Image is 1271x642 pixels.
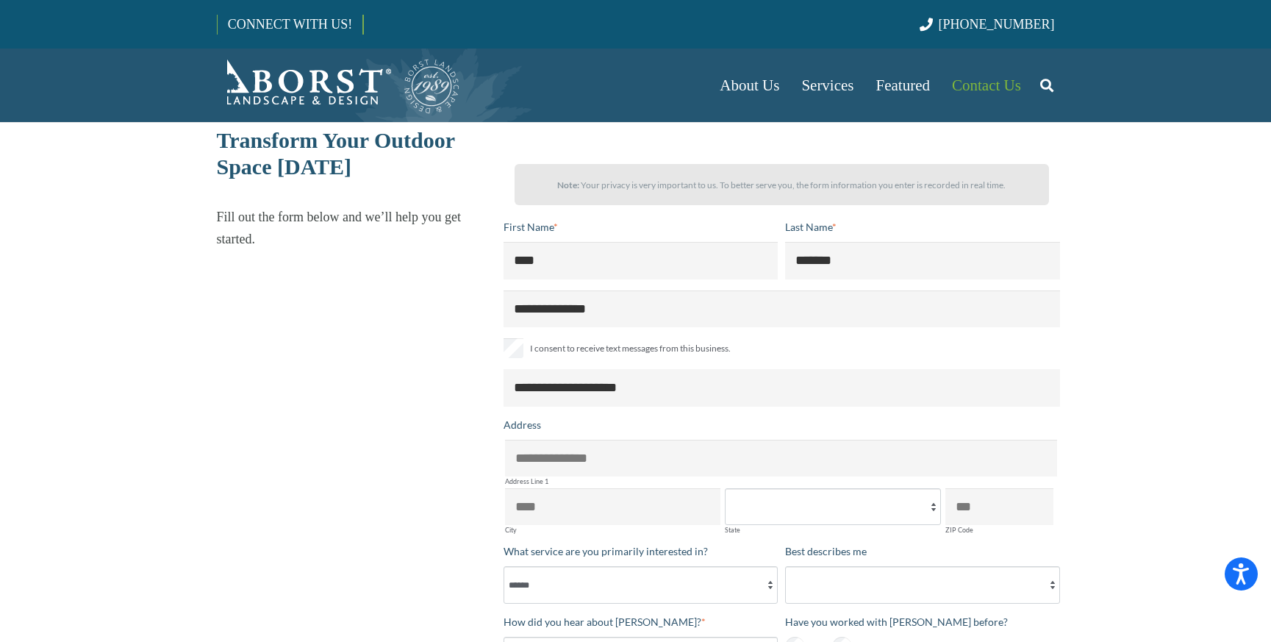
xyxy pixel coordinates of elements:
[865,49,941,122] a: Featured
[504,221,554,233] span: First Name
[530,340,731,357] span: I consent to receive text messages from this business.
[217,128,455,179] span: Transform Your Outdoor Space [DATE]
[504,566,778,603] select: What service are you primarily interested in?
[504,616,701,628] span: How did you hear about [PERSON_NAME]?
[725,527,941,533] label: State
[504,338,523,358] input: I consent to receive text messages from this business.
[217,56,461,115] a: Borst-Logo
[218,7,362,42] a: CONNECT WITH US!
[504,242,778,279] input: First Name*
[557,179,579,190] strong: Note:
[528,174,1036,196] p: Your privacy is very important to us. To better serve you, the form information you enter is reco...
[785,221,832,233] span: Last Name
[785,242,1060,279] input: Last Name*
[504,545,708,557] span: What service are you primarily interested in?
[952,76,1021,94] span: Contact Us
[785,545,867,557] span: Best describes me
[785,616,1008,628] span: Have you worked with [PERSON_NAME] before?
[801,76,853,94] span: Services
[876,76,930,94] span: Featured
[217,206,491,250] p: Fill out the form below and we’ll help you get started.
[505,478,1057,485] label: Address Line 1
[505,527,721,533] label: City
[790,49,864,122] a: Services
[1032,67,1061,104] a: Search
[920,17,1054,32] a: [PHONE_NUMBER]
[504,418,541,431] span: Address
[720,76,779,94] span: About Us
[709,49,790,122] a: About Us
[785,566,1060,603] select: Best describes me
[939,17,1055,32] span: [PHONE_NUMBER]
[941,49,1032,122] a: Contact Us
[945,527,1053,533] label: ZIP Code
